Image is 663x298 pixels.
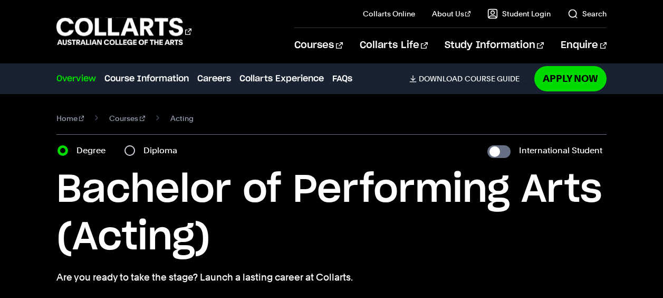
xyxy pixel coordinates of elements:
a: Overview [56,72,96,85]
div: Go to homepage [56,16,191,46]
a: DownloadCourse Guide [409,74,528,83]
a: Careers [197,72,231,85]
h1: Bachelor of Performing Arts (Acting) [56,166,607,262]
a: Course Information [104,72,189,85]
span: Download [419,74,463,83]
a: Collarts Experience [239,72,324,85]
a: Apply Now [534,66,607,91]
a: Home [56,111,84,126]
a: Search [568,8,607,19]
a: Collarts Life [360,28,428,63]
a: Collarts Online [363,8,415,19]
label: International Student [519,143,602,158]
a: Courses [294,28,342,63]
a: FAQs [332,72,352,85]
p: Are you ready to take the stage? Launch a lasting career at Collarts. [56,270,607,285]
a: Enquire [561,28,607,63]
label: Diploma [143,143,184,158]
a: Student Login [487,8,551,19]
span: Acting [170,111,194,126]
a: Courses [109,111,145,126]
a: Study Information [445,28,544,63]
label: Degree [76,143,112,158]
a: About Us [432,8,471,19]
